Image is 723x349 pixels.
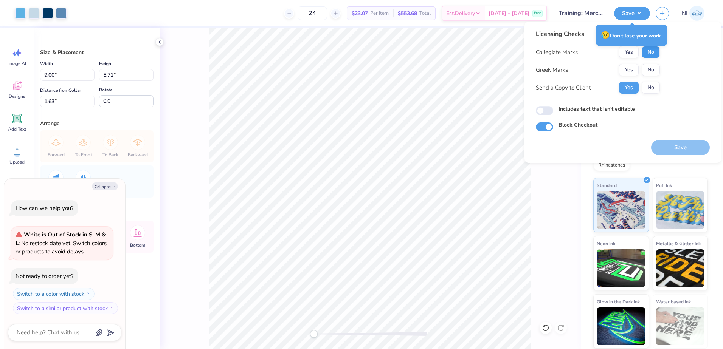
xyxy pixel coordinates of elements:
[619,64,639,76] button: Yes
[398,9,417,17] span: $553.68
[601,30,610,40] span: 😥
[8,126,26,132] span: Add Text
[8,60,26,66] span: Image AI
[40,86,81,95] label: Distance from Collar
[16,204,74,212] div: How can we help you?
[446,9,475,17] span: Est. Delivery
[370,9,389,17] span: Per Item
[619,46,639,58] button: Yes
[656,191,705,229] img: Puff Ink
[536,48,578,57] div: Collegiate Marks
[553,6,608,21] input: Untitled Design
[310,330,318,338] div: Accessibility label
[536,66,568,74] div: Greek Marks
[352,9,368,17] span: $23.07
[597,249,645,287] img: Neon Ink
[16,272,74,280] div: Not ready to order yet?
[92,182,118,190] button: Collapse
[597,181,617,189] span: Standard
[13,288,95,300] button: Switch to a color with stock
[597,298,640,306] span: Glow in the Dark Ink
[419,9,431,17] span: Total
[534,11,541,16] span: Free
[678,6,708,21] a: NI
[9,159,25,165] span: Upload
[642,82,660,94] button: No
[619,82,639,94] button: Yes
[593,160,630,171] div: Rhinestones
[16,231,107,255] span: : No restock date yet. Switch colors or products to avoid delays.
[40,48,154,56] div: Size & Placement
[689,6,704,21] img: Nicole Isabelle Dimla
[40,119,154,127] div: Arrange
[656,181,672,189] span: Puff Ink
[656,249,705,287] img: Metallic & Glitter Ink
[559,121,597,129] label: Block Checkout
[682,9,687,18] span: NI
[298,6,327,20] input: – –
[99,59,113,68] label: Height
[642,46,660,58] button: No
[86,292,90,296] img: Switch to a color with stock
[536,83,591,92] div: Send a Copy to Client
[597,191,645,229] img: Standard
[16,231,106,247] strong: White is Out of Stock in S, M & L
[614,7,650,20] button: Save
[99,85,112,94] label: Rotate
[656,298,691,306] span: Water based Ink
[656,307,705,345] img: Water based Ink
[13,302,118,314] button: Switch to a similar product with stock
[559,105,635,113] label: Includes text that isn't editable
[489,9,529,17] span: [DATE] - [DATE]
[597,307,645,345] img: Glow in the Dark Ink
[642,64,660,76] button: No
[130,242,145,248] span: Bottom
[40,59,53,68] label: Width
[597,239,615,247] span: Neon Ink
[656,239,701,247] span: Metallic & Glitter Ink
[9,93,25,99] span: Designs
[596,25,667,46] div: Don’t lose your work.
[536,29,660,39] div: Licensing Checks
[109,306,114,310] img: Switch to a similar product with stock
